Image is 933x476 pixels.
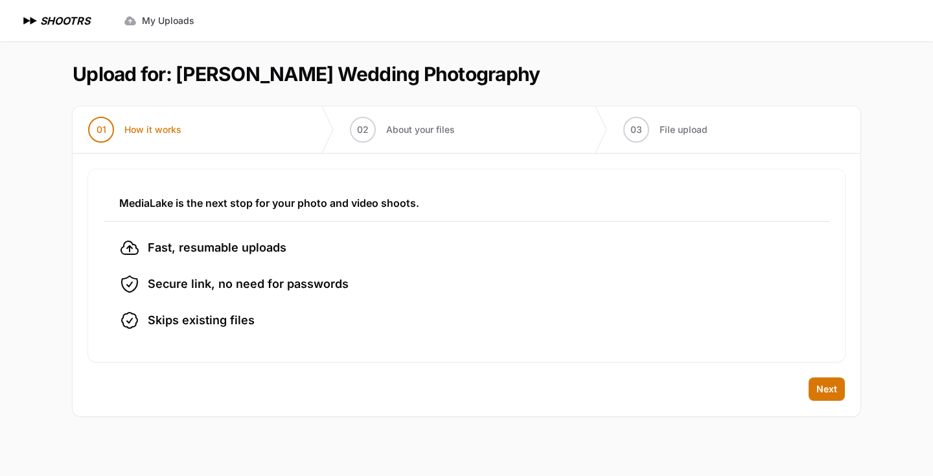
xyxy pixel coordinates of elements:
span: 02 [357,123,369,136]
img: SHOOTRS [21,13,40,29]
span: About your files [386,123,455,136]
h3: MediaLake is the next stop for your photo and video shoots. [119,195,814,211]
button: 01 How it works [73,106,197,153]
h1: SHOOTRS [40,13,90,29]
span: My Uploads [142,14,194,27]
span: Next [816,383,837,396]
button: 03 File upload [608,106,723,153]
span: Fast, resumable uploads [148,239,286,257]
a: My Uploads [116,9,202,32]
h1: Upload for: [PERSON_NAME] Wedding Photography [73,62,540,86]
button: Next [809,377,845,401]
button: 02 About your files [334,106,470,153]
span: 03 [630,123,642,136]
span: 01 [97,123,106,136]
a: SHOOTRS SHOOTRS [21,13,90,29]
span: File upload [660,123,708,136]
span: Secure link, no need for passwords [148,275,349,293]
span: Skips existing files [148,311,255,329]
span: How it works [124,123,181,136]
